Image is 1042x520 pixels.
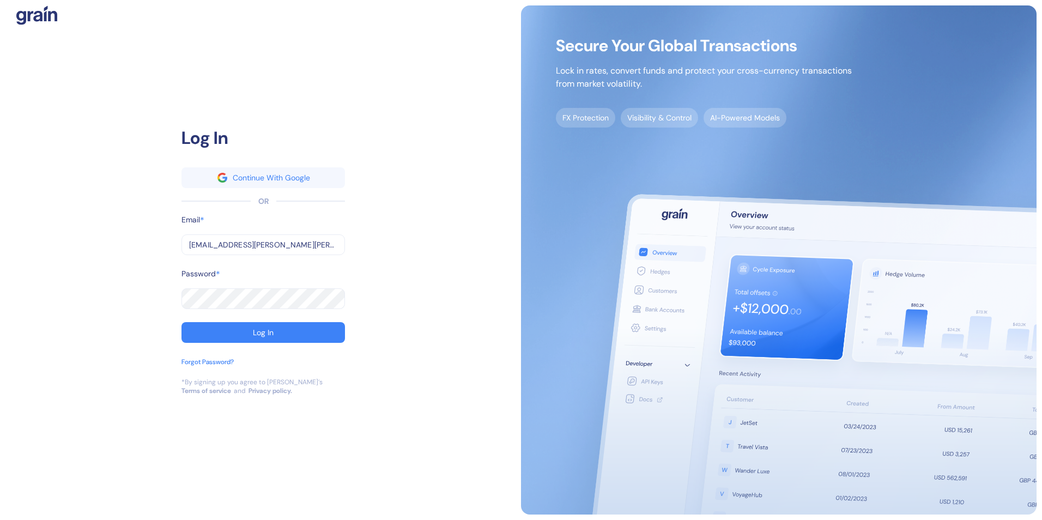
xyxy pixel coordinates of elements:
[253,329,274,336] div: Log In
[556,40,852,51] span: Secure Your Global Transactions
[181,234,345,255] input: example@email.com
[556,108,615,128] span: FX Protection
[234,386,246,395] div: and
[16,5,57,25] img: logo
[181,378,323,386] div: *By signing up you agree to [PERSON_NAME]’s
[181,357,234,378] button: Forgot Password?
[181,357,234,367] div: Forgot Password?
[258,196,269,207] div: OR
[181,386,231,395] a: Terms of service
[621,108,698,128] span: Visibility & Control
[233,174,310,182] div: Continue With Google
[181,268,216,280] label: Password
[556,64,852,90] p: Lock in rates, convert funds and protect your cross-currency transactions from market volatility.
[181,214,200,226] label: Email
[249,386,292,395] a: Privacy policy.
[181,125,345,151] div: Log In
[217,173,227,183] img: google
[521,5,1037,515] img: signup-main-image
[704,108,786,128] span: AI-Powered Models
[181,167,345,188] button: googleContinue With Google
[181,322,345,343] button: Log In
